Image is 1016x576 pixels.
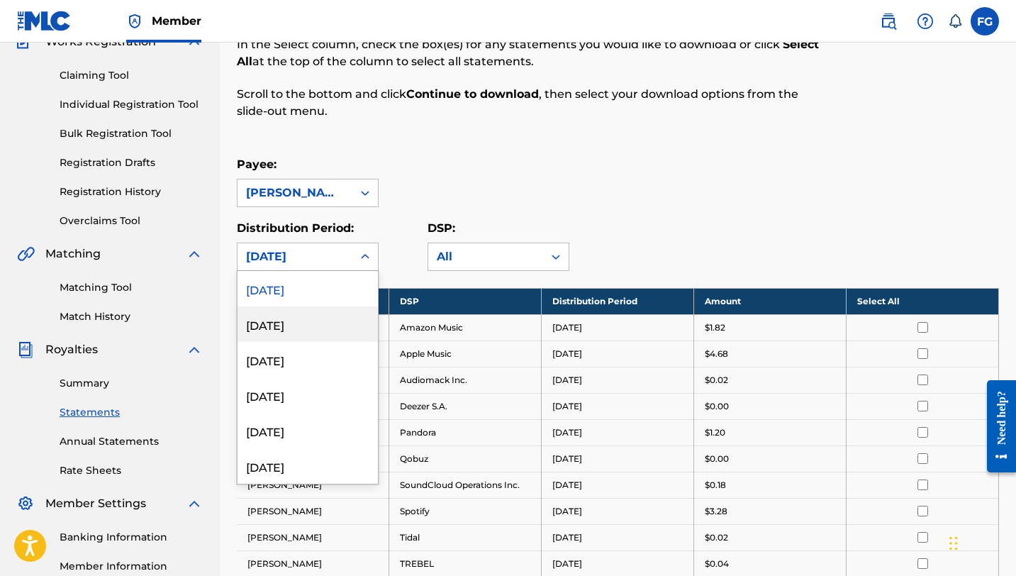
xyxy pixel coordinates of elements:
img: Royalties [17,341,34,358]
div: [PERSON_NAME] [246,184,344,201]
td: [PERSON_NAME] [237,524,389,550]
img: help [917,13,934,30]
div: All [437,248,535,265]
iframe: Resource Center [976,369,1016,483]
p: $0.02 [705,531,728,544]
div: Notifications [948,14,962,28]
td: [DATE] [542,445,694,472]
th: Select All [847,288,999,314]
td: [DATE] [542,419,694,445]
img: Top Rightsholder [126,13,143,30]
th: Distribution Period [542,288,694,314]
td: [DATE] [542,524,694,550]
strong: Continue to download [406,87,539,101]
td: Apple Music [389,340,542,367]
p: $1.82 [705,321,725,334]
a: Banking Information [60,530,203,545]
p: $0.02 [705,374,728,387]
div: [DATE] [246,248,344,265]
td: [DATE] [542,340,694,367]
td: [DATE] [542,472,694,498]
a: Claiming Tool [60,68,203,83]
a: Bulk Registration Tool [60,126,203,141]
td: [DATE] [542,367,694,393]
img: expand [186,341,203,358]
td: [DATE] [542,498,694,524]
label: Payee: [237,157,277,171]
p: $3.28 [705,505,727,518]
p: $0.04 [705,558,729,570]
p: $0.00 [705,453,729,465]
td: Tidal [389,524,542,550]
a: Overclaims Tool [60,214,203,228]
span: Member [152,13,201,29]
td: SoundCloud Operations Inc. [389,472,542,498]
a: Statements [60,405,203,420]
td: Amazon Music [389,314,542,340]
label: DSP: [428,221,455,235]
a: Registration Drafts [60,155,203,170]
a: Match History [60,309,203,324]
div: [DATE] [238,413,378,448]
a: Registration History [60,184,203,199]
p: Scroll to the bottom and click , then select your download options from the slide-out menu. [237,86,824,120]
p: $0.00 [705,400,729,413]
img: expand [186,495,203,512]
p: In the Select column, check the box(es) for any statements you would like to download or click at... [237,36,824,70]
td: [PERSON_NAME] [237,498,389,524]
td: [DATE] [542,314,694,340]
th: DSP [389,288,542,314]
span: Member Settings [45,495,146,512]
td: Deezer S.A. [389,393,542,419]
div: [DATE] [238,271,378,306]
a: Rate Sheets [60,463,203,478]
p: $4.68 [705,348,728,360]
div: Help [911,7,939,35]
td: Qobuz [389,445,542,472]
div: [DATE] [238,448,378,484]
img: Matching [17,245,35,262]
p: $0.18 [705,479,726,492]
td: [PERSON_NAME] [237,472,389,498]
td: Spotify [389,498,542,524]
iframe: Chat Widget [945,508,1016,576]
img: MLC Logo [17,11,72,31]
img: search [880,13,897,30]
td: Audiomack Inc. [389,367,542,393]
div: User Menu [971,7,999,35]
a: Individual Registration Tool [60,97,203,112]
img: expand [186,245,203,262]
a: Member Information [60,559,203,574]
td: Pandora [389,419,542,445]
span: Matching [45,245,101,262]
a: Matching Tool [60,280,203,295]
div: [DATE] [238,306,378,342]
a: Annual Statements [60,434,203,449]
div: [DATE] [238,342,378,377]
label: Distribution Period: [237,221,354,235]
a: Summary [60,376,203,391]
td: [DATE] [542,393,694,419]
span: Royalties [45,341,98,358]
p: $1.20 [705,426,725,439]
th: Amount [694,288,847,314]
img: Member Settings [17,495,34,512]
div: [DATE] [238,377,378,413]
a: Public Search [874,7,903,35]
div: Drag [949,522,958,565]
